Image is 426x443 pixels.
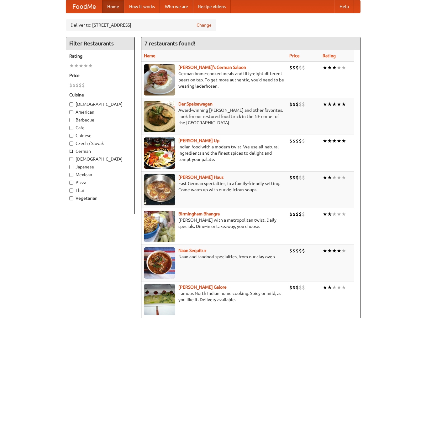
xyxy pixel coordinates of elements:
[341,137,346,144] li: ★
[289,64,292,71] li: $
[69,126,73,130] input: Cafe
[144,107,284,126] p: Award-winning [PERSON_NAME] and other favorites. Look for our restored food truck in the NE corne...
[69,157,73,161] input: [DEMOGRAPHIC_DATA]
[323,64,327,71] li: ★
[74,62,79,69] li: ★
[69,82,72,89] li: $
[144,70,284,89] p: German home-cooked meals and fifty-eight different beers on tap. To get more authentic, you'd nee...
[327,137,332,144] li: ★
[144,284,175,315] img: currygalore.jpg
[292,64,296,71] li: $
[327,101,332,108] li: ★
[327,247,332,254] li: ★
[88,62,93,69] li: ★
[337,247,341,254] li: ★
[69,172,131,178] label: Mexican
[144,290,284,303] p: Famous North Indian home cooking. Spicy or mild, as you like it. Delivery available.
[144,217,284,229] p: [PERSON_NAME] with a metropolitan twist. Daily specials. Dine-in or takeaway, you choose.
[341,284,346,291] li: ★
[299,137,302,144] li: $
[332,247,337,254] li: ★
[289,137,292,144] li: $
[69,142,73,146] input: Czech / Slovak
[334,0,354,13] a: Help
[296,284,299,291] li: $
[178,285,227,290] b: [PERSON_NAME] Galore
[292,174,296,181] li: $
[72,82,76,89] li: $
[178,211,220,216] b: Birmingham Bhangra
[144,247,175,279] img: naansequitur.jpg
[144,211,175,242] img: bhangra.jpg
[292,284,296,291] li: $
[296,137,299,144] li: $
[69,179,131,186] label: Pizza
[289,247,292,254] li: $
[302,247,305,254] li: $
[79,62,83,69] li: ★
[69,72,131,79] h5: Price
[69,117,131,123] label: Barbecue
[69,195,131,201] label: Vegetarian
[69,164,131,170] label: Japanese
[337,211,341,218] li: ★
[296,101,299,108] li: $
[299,174,302,181] li: $
[341,64,346,71] li: ★
[178,65,246,70] a: [PERSON_NAME]'s German Saloon
[144,174,175,205] img: kohlhaus.jpg
[178,101,213,106] a: Der Speisewagen
[292,211,296,218] li: $
[83,62,88,69] li: ★
[69,102,73,106] input: [DEMOGRAPHIC_DATA]
[337,284,341,291] li: ★
[302,64,305,71] li: $
[178,175,224,180] a: [PERSON_NAME] Haus
[292,101,296,108] li: $
[292,137,296,144] li: $
[302,211,305,218] li: $
[296,247,299,254] li: $
[76,82,79,89] li: $
[299,247,302,254] li: $
[296,211,299,218] li: $
[323,101,327,108] li: ★
[296,64,299,71] li: $
[332,101,337,108] li: ★
[332,174,337,181] li: ★
[332,137,337,144] li: ★
[66,37,134,50] h4: Filter Restaurants
[302,101,305,108] li: $
[102,0,124,13] a: Home
[337,101,341,108] li: ★
[327,174,332,181] li: ★
[69,188,73,193] input: Thai
[289,53,300,58] a: Price
[178,138,219,143] a: [PERSON_NAME] Up
[66,19,216,31] div: Deliver to: [STREET_ADDRESS]
[178,248,206,253] b: Naan Sequitur
[160,0,193,13] a: Who we are
[289,211,292,218] li: $
[69,165,73,169] input: Japanese
[144,144,284,162] p: Indian food with a modern twist. We use all-natural ingredients and the finest spices to delight ...
[302,174,305,181] li: $
[332,64,337,71] li: ★
[145,40,195,46] ng-pluralize: 7 restaurants found!
[144,101,175,132] img: speisewagen.jpg
[302,284,305,291] li: $
[332,211,337,218] li: ★
[69,118,73,122] input: Barbecue
[69,149,73,153] input: German
[69,110,73,114] input: American
[337,137,341,144] li: ★
[66,0,102,13] a: FoodMe
[144,254,284,260] p: Naan and tandoori specialties, from our clay oven.
[144,53,155,58] a: Name
[289,101,292,108] li: $
[302,137,305,144] li: $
